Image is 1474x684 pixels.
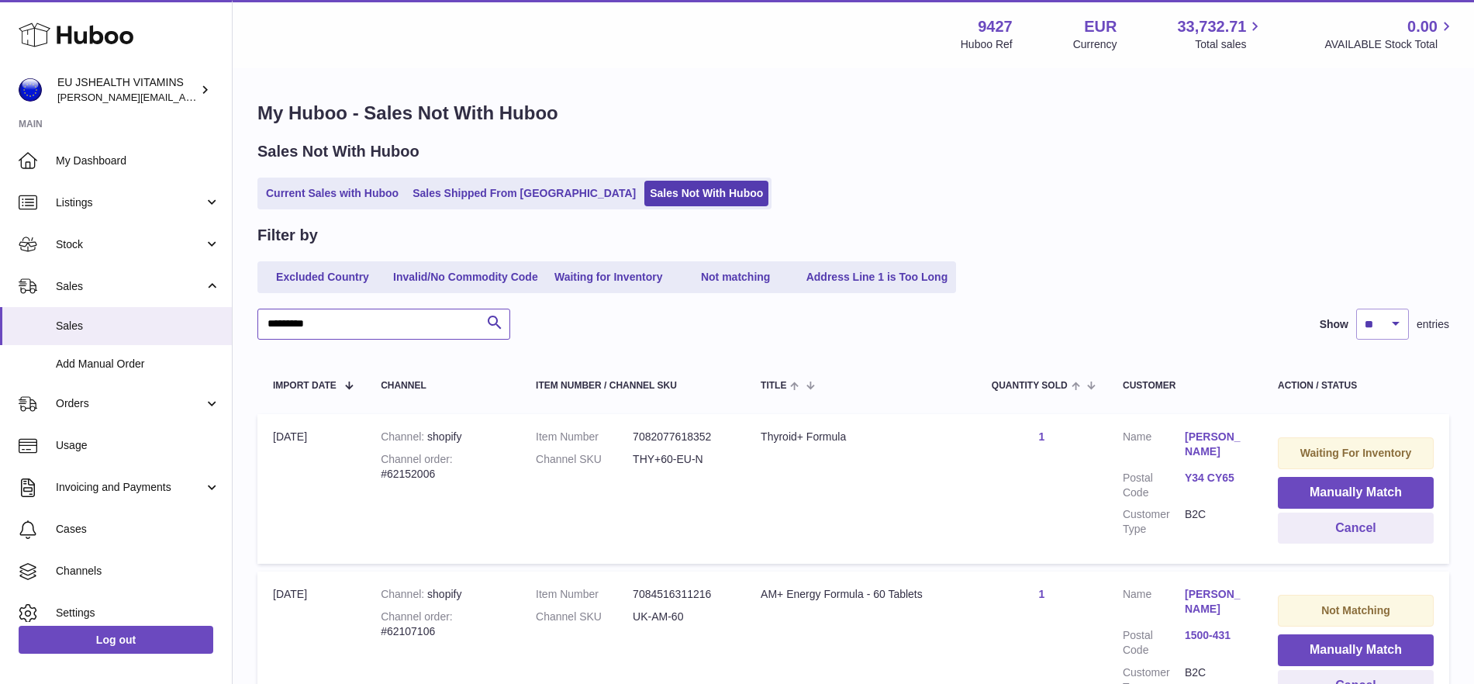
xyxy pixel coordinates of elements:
[1278,477,1434,509] button: Manually Match
[536,381,730,391] div: Item Number / Channel SKU
[381,452,505,482] div: #62152006
[1185,587,1247,617] a: [PERSON_NAME]
[761,587,961,602] div: AM+ Energy Formula - 60 Tablets
[56,564,220,579] span: Channels
[381,430,505,444] div: shopify
[257,225,318,246] h2: Filter by
[407,181,641,206] a: Sales Shipped From [GEOGRAPHIC_DATA]
[1324,37,1455,52] span: AVAILABLE Stock Total
[536,610,633,624] dt: Channel SKU
[536,587,633,602] dt: Item Number
[1185,430,1247,459] a: [PERSON_NAME]
[19,626,213,654] a: Log out
[257,101,1449,126] h1: My Huboo - Sales Not With Huboo
[961,37,1013,52] div: Huboo Ref
[1185,628,1247,643] a: 1500-431
[1417,317,1449,332] span: entries
[381,430,427,443] strong: Channel
[57,75,197,105] div: EU JSHEALTH VITAMINS
[1320,317,1348,332] label: Show
[381,588,427,600] strong: Channel
[633,610,730,624] dd: UK-AM-60
[1123,587,1185,620] dt: Name
[761,430,961,444] div: Thyroid+ Formula
[56,154,220,168] span: My Dashboard
[547,264,671,290] a: Waiting for Inventory
[1300,447,1411,459] strong: Waiting For Inventory
[257,141,419,162] h2: Sales Not With Huboo
[1039,588,1045,600] a: 1
[1123,471,1185,500] dt: Postal Code
[536,430,633,444] dt: Item Number
[273,381,337,391] span: Import date
[1123,628,1185,658] dt: Postal Code
[381,610,505,639] div: #62107106
[56,480,204,495] span: Invoicing and Payments
[1039,430,1045,443] a: 1
[56,279,204,294] span: Sales
[56,195,204,210] span: Listings
[388,264,544,290] a: Invalid/No Commodity Code
[1321,604,1390,617] strong: Not Matching
[1073,37,1117,52] div: Currency
[1278,513,1434,544] button: Cancel
[381,610,453,623] strong: Channel order
[801,264,954,290] a: Address Line 1 is Too Long
[1185,471,1247,485] a: Y34 CY65
[56,237,204,252] span: Stock
[1278,381,1434,391] div: Action / Status
[1177,16,1246,37] span: 33,732.71
[381,381,505,391] div: Channel
[633,452,730,467] dd: THY+60-EU-N
[57,91,311,103] span: [PERSON_NAME][EMAIL_ADDRESS][DOMAIN_NAME]
[1185,507,1247,537] dd: B2C
[1195,37,1264,52] span: Total sales
[1177,16,1264,52] a: 33,732.71 Total sales
[674,264,798,290] a: Not matching
[56,319,220,333] span: Sales
[633,430,730,444] dd: 7082077618352
[381,453,453,465] strong: Channel order
[633,587,730,602] dd: 7084516311216
[1123,430,1185,463] dt: Name
[992,381,1068,391] span: Quantity Sold
[56,396,204,411] span: Orders
[536,452,633,467] dt: Channel SKU
[1278,634,1434,666] button: Manually Match
[56,606,220,620] span: Settings
[381,587,505,602] div: shopify
[257,414,365,564] td: [DATE]
[1084,16,1117,37] strong: EUR
[1123,507,1185,537] dt: Customer Type
[1324,16,1455,52] a: 0.00 AVAILABLE Stock Total
[1123,381,1247,391] div: Customer
[978,16,1013,37] strong: 9427
[56,522,220,537] span: Cases
[261,181,404,206] a: Current Sales with Huboo
[56,438,220,453] span: Usage
[56,357,220,371] span: Add Manual Order
[19,78,42,102] img: laura@jessicasepel.com
[1407,16,1438,37] span: 0.00
[761,381,786,391] span: Title
[644,181,768,206] a: Sales Not With Huboo
[261,264,385,290] a: Excluded Country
